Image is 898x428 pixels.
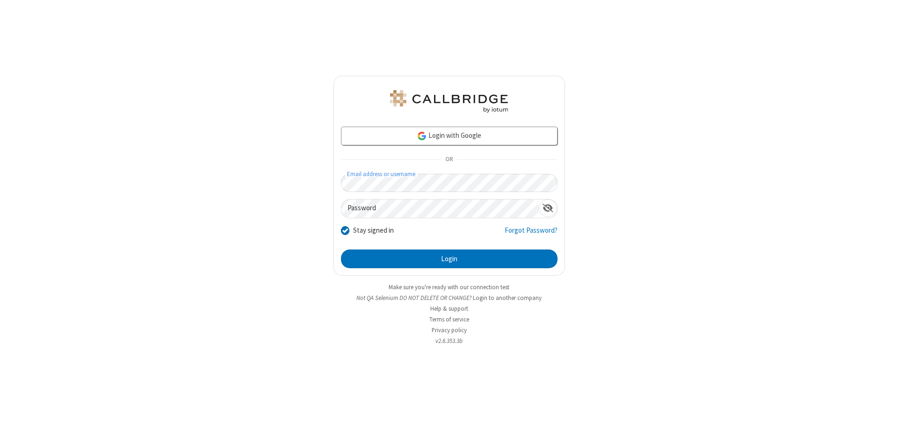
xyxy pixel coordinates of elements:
a: Login with Google [341,127,558,145]
img: QA Selenium DO NOT DELETE OR CHANGE [388,90,510,113]
img: google-icon.png [417,131,427,141]
li: Not QA Selenium DO NOT DELETE OR CHANGE? [333,293,565,302]
button: Login to another company [473,293,542,302]
label: Stay signed in [353,225,394,236]
div: Show password [539,200,557,217]
a: Help & support [430,305,468,313]
button: Login [341,250,558,268]
a: Make sure you're ready with our connection test [389,283,509,291]
a: Privacy policy [432,326,467,334]
input: Password [341,200,539,218]
li: v2.6.353.3b [333,336,565,345]
input: Email address or username [341,174,558,192]
span: OR [442,153,456,166]
a: Terms of service [429,315,469,323]
a: Forgot Password? [505,225,558,243]
iframe: Chat [875,404,891,421]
